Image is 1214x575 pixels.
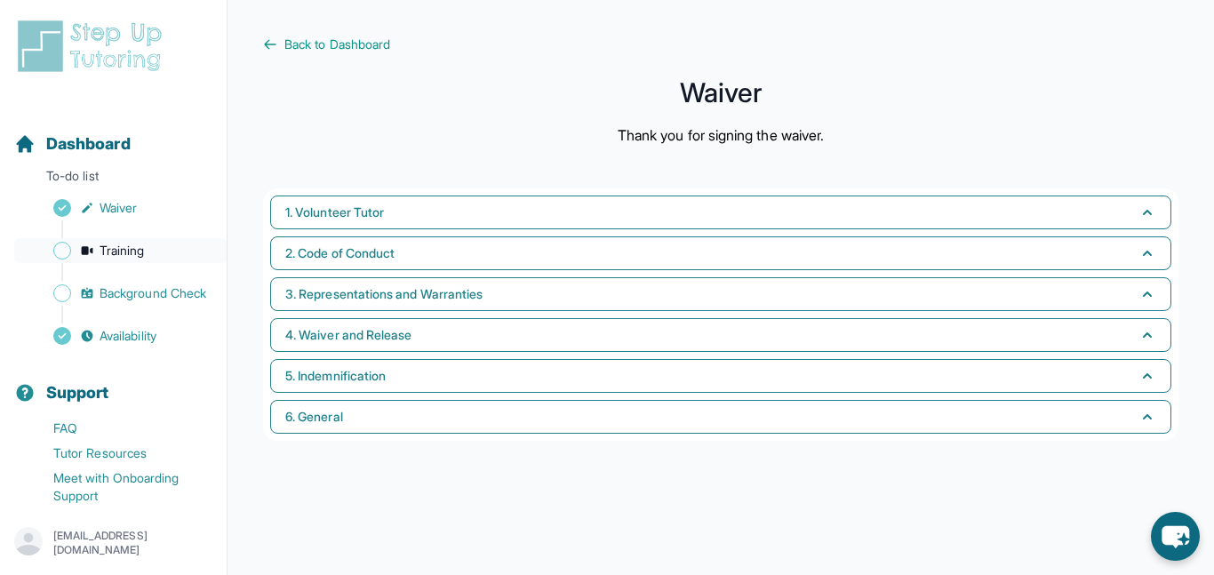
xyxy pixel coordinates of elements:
[285,408,343,426] span: 6. General
[270,400,1171,434] button: 6. General
[7,167,220,192] p: To-do list
[270,236,1171,270] button: 2. Code of Conduct
[14,238,227,263] a: Training
[14,508,227,533] a: Contact Onboarding Support
[285,244,395,262] span: 2. Code of Conduct
[46,132,131,156] span: Dashboard
[14,441,227,466] a: Tutor Resources
[270,277,1171,311] button: 3. Representations and Warranties
[270,359,1171,393] button: 5. Indemnification
[1151,512,1200,561] button: chat-button
[270,318,1171,352] button: 4. Waiver and Release
[100,199,137,217] span: Waiver
[285,326,411,344] span: 4. Waiver and Release
[100,327,156,345] span: Availability
[100,284,206,302] span: Background Check
[14,466,227,508] a: Meet with Onboarding Support
[7,103,220,164] button: Dashboard
[285,285,483,303] span: 3. Representations and Warranties
[14,416,227,441] a: FAQ
[263,82,1178,103] h1: Waiver
[285,204,384,221] span: 1. Volunteer Tutor
[285,367,386,385] span: 5. Indemnification
[14,527,212,559] button: [EMAIL_ADDRESS][DOMAIN_NAME]
[7,352,220,412] button: Support
[14,132,131,156] a: Dashboard
[14,323,227,348] a: Availability
[263,36,1178,53] a: Back to Dashboard
[284,36,390,53] span: Back to Dashboard
[270,196,1171,229] button: 1. Volunteer Tutor
[14,196,227,220] a: Waiver
[618,124,824,146] p: Thank you for signing the waiver.
[53,529,212,557] p: [EMAIL_ADDRESS][DOMAIN_NAME]
[100,242,145,260] span: Training
[14,18,172,75] img: logo
[46,380,109,405] span: Support
[14,281,227,306] a: Background Check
